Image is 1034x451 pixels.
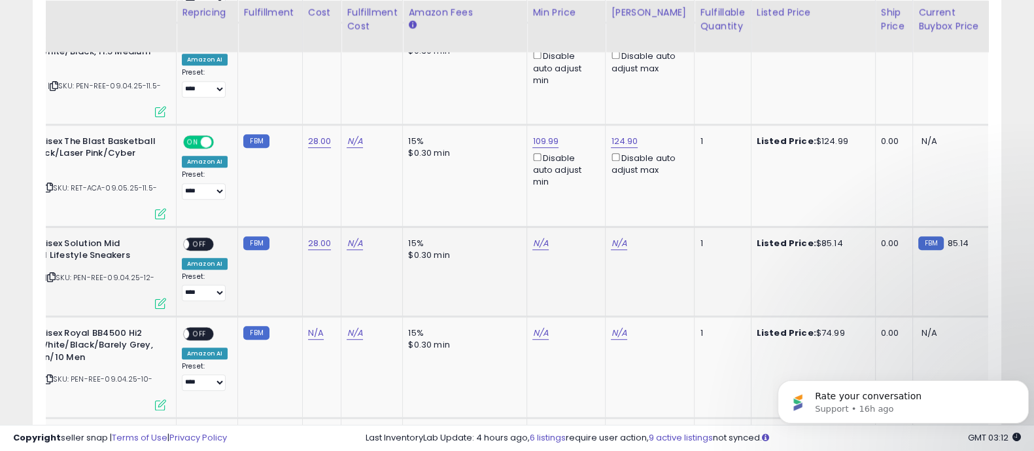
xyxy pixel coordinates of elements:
[611,327,627,340] a: N/A
[757,6,870,20] div: Listed Price
[308,135,332,148] a: 28.00
[532,151,595,188] div: Disable auto adjust min
[408,6,521,20] div: Amazon Fees
[189,238,210,249] span: OFF
[881,6,907,33] div: Ship Price
[532,327,548,340] a: N/A
[112,431,167,444] a: Terms of Use
[611,237,627,250] a: N/A
[243,326,269,340] small: FBM
[408,135,517,147] div: 15%
[243,134,269,148] small: FBM
[918,6,986,33] div: Current Buybox Price
[532,237,548,250] a: N/A
[308,327,324,340] a: N/A
[700,135,740,147] div: 1
[922,135,937,147] span: N/A
[918,236,944,250] small: FBM
[757,135,865,147] div: $124.99
[408,339,517,351] div: $0.30 min
[182,362,228,391] div: Preset:
[243,6,296,20] div: Fulfillment
[408,327,517,339] div: 15%
[530,431,566,444] a: 6 listings
[532,6,600,20] div: Min Price
[182,156,228,168] div: Amazon AI
[182,348,228,359] div: Amazon AI
[881,135,903,147] div: 0.00
[169,431,227,444] a: Privacy Policy
[700,238,740,249] div: 1
[757,327,816,339] b: Listed Price:
[532,135,559,148] a: 109.99
[243,236,269,250] small: FBM
[922,327,937,339] span: N/A
[757,135,816,147] b: Listed Price:
[757,327,865,339] div: $74.99
[772,353,1034,444] iframe: Intercom notifications message
[182,68,228,97] div: Preset:
[13,431,61,444] strong: Copyright
[611,48,684,74] div: Disable auto adjust max
[347,327,362,340] a: N/A
[757,237,816,249] b: Listed Price:
[700,327,740,339] div: 1
[189,328,210,339] span: OFF
[649,431,713,444] a: 9 active listings
[308,6,336,20] div: Cost
[347,237,362,250] a: N/A
[366,432,1021,444] div: Last InventoryLab Update: 4 hours ago, require user action, not synced.
[184,137,201,148] span: ON
[947,237,969,249] span: 85.14
[182,170,228,199] div: Preset:
[182,258,228,270] div: Amazon AI
[212,137,233,148] span: OFF
[532,48,595,86] div: Disable auto adjust min
[347,135,362,148] a: N/A
[611,135,638,148] a: 124.90
[700,6,745,33] div: Fulfillable Quantity
[408,238,517,249] div: 15%
[308,237,332,250] a: 28.00
[182,6,232,20] div: Repricing
[182,272,228,301] div: Preset:
[611,6,689,20] div: [PERSON_NAME]
[757,238,865,249] div: $85.14
[13,432,227,444] div: seller snap | |
[408,20,416,31] small: Amazon Fees.
[611,151,684,176] div: Disable auto adjust max
[408,249,517,261] div: $0.30 min
[881,327,903,339] div: 0.00
[408,147,517,159] div: $0.30 min
[182,54,228,65] div: Amazon AI
[347,6,397,33] div: Fulfillment Cost
[881,238,903,249] div: 0.00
